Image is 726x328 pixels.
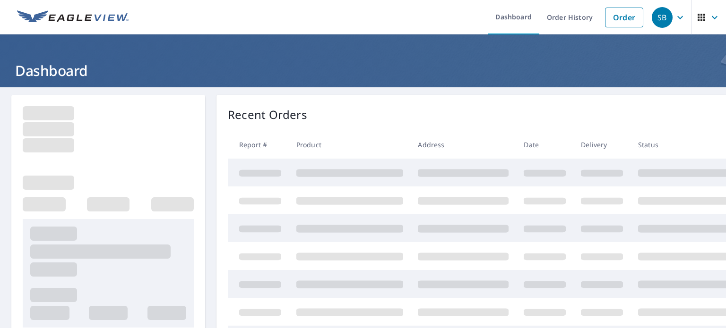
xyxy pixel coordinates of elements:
[228,106,307,123] p: Recent Orders
[11,61,715,80] h1: Dashboard
[410,131,516,159] th: Address
[228,131,289,159] th: Report #
[17,10,129,25] img: EV Logo
[516,131,573,159] th: Date
[573,131,631,159] th: Delivery
[652,7,673,28] div: SB
[289,131,411,159] th: Product
[605,8,643,27] a: Order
